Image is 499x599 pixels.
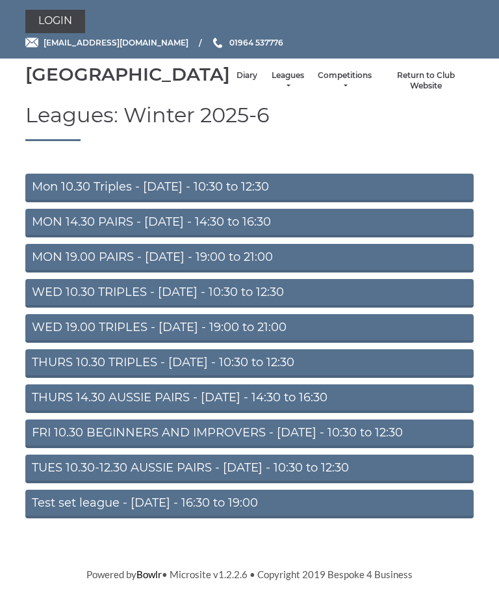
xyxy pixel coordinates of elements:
[25,244,474,273] a: MON 19.00 PAIRS - [DATE] - 19:00 to 21:00
[25,38,38,47] img: Email
[25,103,474,141] h1: Leagues: Winter 2025-6
[25,279,474,308] a: WED 10.30 TRIPLES - [DATE] - 10:30 to 12:30
[211,36,283,49] a: Phone us 01964 537776
[237,70,257,81] a: Diary
[44,38,188,47] span: [EMAIL_ADDRESS][DOMAIN_NAME]
[213,38,222,48] img: Phone us
[318,70,372,92] a: Competitions
[25,209,474,237] a: MON 14.30 PAIRS - [DATE] - 14:30 to 16:30
[229,38,283,47] span: 01964 537776
[25,64,230,85] div: [GEOGRAPHIC_DATA]
[25,490,474,518] a: Test set league - [DATE] - 16:30 to 19:00
[270,70,305,92] a: Leagues
[25,384,474,413] a: THURS 14.30 AUSSIE PAIRS - [DATE] - 14:30 to 16:30
[25,36,188,49] a: Email [EMAIL_ADDRESS][DOMAIN_NAME]
[86,568,413,580] span: Powered by • Microsite v1.2.2.6 • Copyright 2019 Bespoke 4 Business
[25,10,85,33] a: Login
[136,568,162,580] a: Bowlr
[25,314,474,343] a: WED 19.00 TRIPLES - [DATE] - 19:00 to 21:00
[25,349,474,378] a: THURS 10.30 TRIPLES - [DATE] - 10:30 to 12:30
[25,174,474,202] a: Mon 10.30 Triples - [DATE] - 10:30 to 12:30
[25,419,474,448] a: FRI 10.30 BEGINNERS AND IMPROVERS - [DATE] - 10:30 to 12:30
[25,455,474,483] a: TUES 10.30-12.30 AUSSIE PAIRS - [DATE] - 10:30 to 12:30
[385,70,467,92] a: Return to Club Website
